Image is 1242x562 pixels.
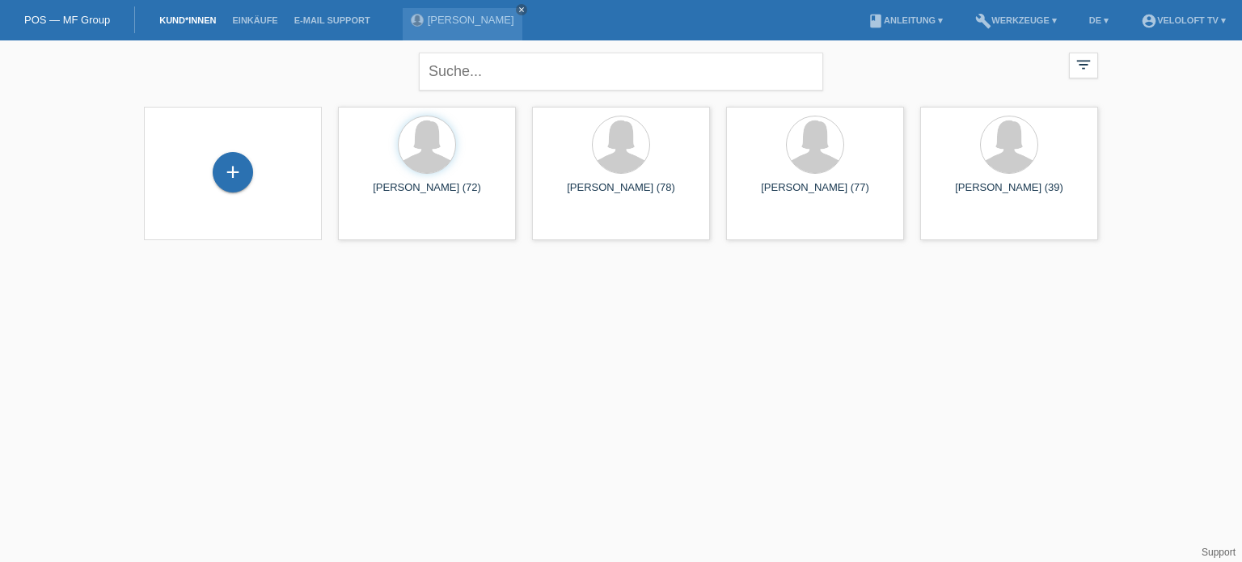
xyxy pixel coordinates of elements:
a: Einkäufe [224,15,285,25]
a: DE ▾ [1081,15,1117,25]
a: buildWerkzeuge ▾ [967,15,1065,25]
i: filter_list [1075,56,1092,74]
a: [PERSON_NAME] [428,14,514,26]
div: Kund*in hinzufügen [213,158,252,186]
div: [PERSON_NAME] (72) [351,181,503,207]
div: [PERSON_NAME] (78) [545,181,697,207]
a: POS — MF Group [24,14,110,26]
i: book [868,13,884,29]
a: E-Mail Support [286,15,378,25]
a: account_circleVeloLoft TV ▾ [1133,15,1234,25]
div: [PERSON_NAME] (39) [933,181,1085,207]
div: [PERSON_NAME] (77) [739,181,891,207]
i: close [517,6,526,14]
a: Kund*innen [151,15,224,25]
a: Support [1202,547,1236,558]
a: bookAnleitung ▾ [860,15,951,25]
i: build [975,13,991,29]
i: account_circle [1141,13,1157,29]
a: close [516,4,527,15]
input: Suche... [419,53,823,91]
